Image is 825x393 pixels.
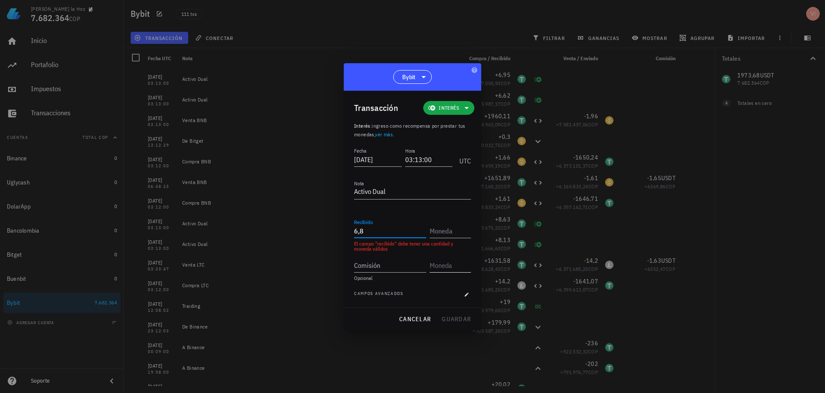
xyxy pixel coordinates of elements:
input: Moneda [430,258,469,272]
span: Interés [354,123,370,129]
label: Recibido [354,219,373,225]
div: Transacción [354,101,398,115]
span: ingreso como recompensa por prestar tus monedas, . [354,123,465,138]
label: Fecha [354,147,367,154]
div: Opcional [354,276,471,281]
label: Nota [354,180,364,187]
div: El campo "recibido" debe tener una cantidad y moneda válidos [354,241,471,252]
p: : [354,122,471,139]
span: Interés [439,104,459,112]
span: Bybit [402,73,416,81]
label: Hora [405,147,415,154]
input: Moneda [430,224,469,238]
span: cancelar [399,315,431,323]
a: ver más [375,131,393,138]
button: cancelar [395,311,434,327]
div: UTC [456,147,471,169]
span: Campos avanzados [354,290,403,299]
